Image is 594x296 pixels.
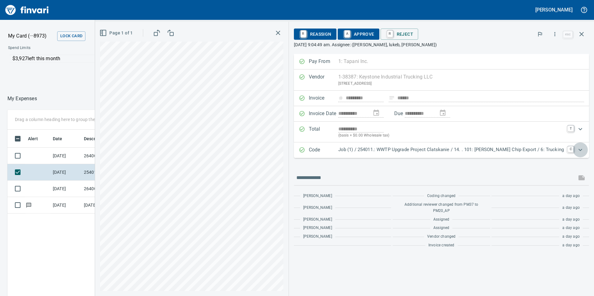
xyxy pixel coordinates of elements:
span: Description [84,135,107,142]
span: Assigned [433,225,449,231]
span: [PERSON_NAME] [303,225,332,231]
a: T [568,125,574,132]
p: Total [309,125,338,139]
span: This records your message into the invoice and notifies anyone mentioned [574,170,589,185]
span: Reassign [299,29,331,39]
span: Spend Limits [8,45,120,51]
div: Expand [294,122,589,142]
span: a day ago [562,242,580,249]
div: Expand [294,142,589,158]
button: AApprove [338,29,379,40]
td: [DATE] Invoice INV10286289 from [GEOGRAPHIC_DATA] (1-24796) [81,197,137,213]
button: [PERSON_NAME] [534,5,574,15]
button: Flag [533,27,547,41]
p: Drag a column heading here to group the table [15,116,106,123]
span: [PERSON_NAME] [303,234,332,240]
button: RReject [381,29,418,40]
span: a day ago [562,234,580,240]
td: [DATE] [50,148,81,164]
span: Reject [386,29,413,39]
p: My Card (···8973) [8,32,55,40]
td: 264002 [81,181,137,197]
td: [DATE] [50,181,81,197]
span: Approve [343,29,374,39]
span: Close invoice [562,27,589,42]
span: Alert [28,135,46,142]
span: Date [53,135,62,142]
p: Job (1) / 254011.: WWTP Upgrade Project Clatskanie / 14. . 101: [PERSON_NAME] Chip Export / 6: Tr... [338,146,564,153]
button: RReassign [294,29,336,40]
a: R [387,30,393,37]
span: a day ago [562,193,580,199]
span: Lock Card [60,33,82,40]
span: [PERSON_NAME] [303,193,332,199]
span: Has messages [25,203,32,207]
td: [DATE] [50,197,81,213]
button: Page 1 of 1 [98,27,135,39]
p: My Expenses [7,95,37,102]
td: 254011 [81,164,137,181]
span: Date [53,135,71,142]
p: Online allowed [3,63,211,69]
p: (basis + $0.00 Wholesale tax) [338,132,564,139]
a: A [344,30,350,37]
a: C [568,146,574,152]
span: Page 1 of 1 [101,29,133,37]
p: $3,927 left this month [12,55,207,62]
span: Vendor changed [427,234,455,240]
nav: breadcrumb [7,95,37,102]
span: [PERSON_NAME] [303,217,332,223]
img: Finvari [4,2,50,17]
p: Code [309,146,338,154]
span: Coding changed [427,193,455,199]
td: [DATE] [50,164,81,181]
h5: [PERSON_NAME] [535,7,573,13]
span: [PERSON_NAME] [303,205,332,211]
span: Assigned [433,217,449,223]
a: esc [563,31,573,38]
p: [DATE] 9:04:49 am. Assignee: ([PERSON_NAME], lukeb, [PERSON_NAME]) [294,42,589,48]
span: a day ago [562,205,580,211]
span: Description [84,135,115,142]
button: More [548,27,562,41]
td: 264002 [81,148,137,164]
button: Lock Card [57,31,85,41]
span: Invoice created [428,242,455,249]
span: Additional reviewer changed from PM37 to PM20_AP [396,202,487,214]
a: R [300,30,306,37]
span: Alert [28,135,38,142]
span: a day ago [562,225,580,231]
span: a day ago [562,217,580,223]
